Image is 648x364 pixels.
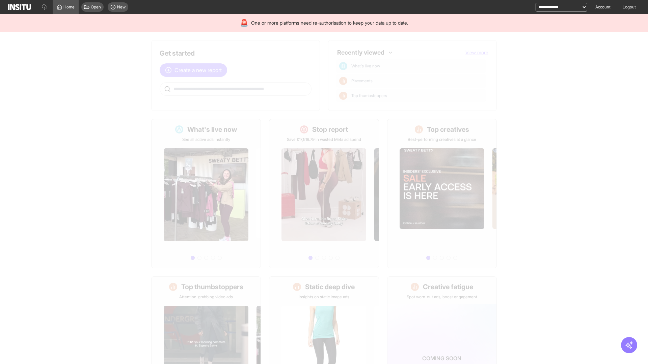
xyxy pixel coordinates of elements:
span: New [117,4,126,10]
div: 🚨 [240,18,248,28]
span: One or more platforms need re-authorisation to keep your data up to date. [251,20,408,26]
span: Home [63,4,75,10]
span: Open [91,4,101,10]
img: Logo [8,4,31,10]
